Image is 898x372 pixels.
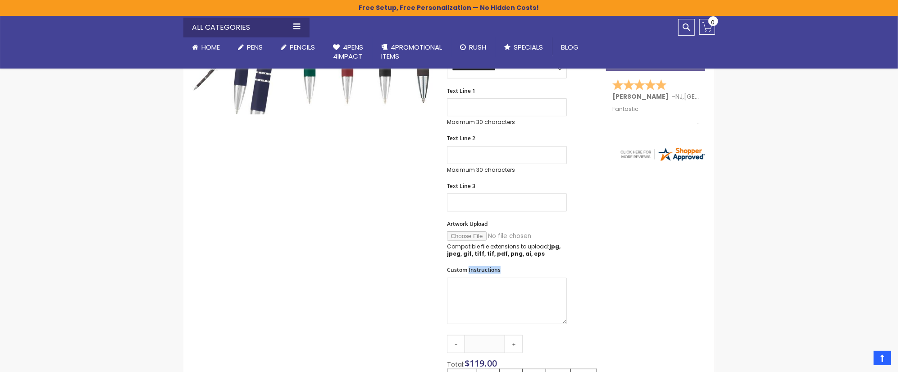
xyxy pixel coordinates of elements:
a: Blog [552,37,588,57]
span: Text Line 2 [447,134,475,142]
span: [PERSON_NAME] [612,92,672,101]
span: 0 [711,18,715,27]
span: NJ [675,92,683,101]
span: Text Line 3 [447,182,475,190]
span: Pencils [290,42,315,52]
strong: jpg, jpeg, gif, tiff, tif, pdf, png, ai, eps [447,243,561,257]
p: Compatible file extensions to upload: [447,243,567,257]
a: 0 [699,19,715,35]
iframe: Reseñas de Clientes en Google [824,348,898,372]
a: Home [183,37,229,57]
span: 4Pens 4impact [333,42,364,61]
p: Maximum 30 characters [447,166,567,174]
span: Home [202,42,220,52]
a: Pens [229,37,272,57]
a: - [447,335,465,353]
div: Custom Soft Touch® Metal Pens with Stylus - Special Offer [192,63,219,91]
span: Total: [447,360,465,369]
a: Rush [451,37,496,57]
a: Pencils [272,37,324,57]
span: Specials [514,42,543,52]
img: 4pens.com widget logo [619,146,706,162]
p: Maximum 30 characters [447,119,567,126]
div: All Categories [183,18,310,37]
span: [GEOGRAPHIC_DATA] [684,92,750,101]
span: 119.00 [470,357,497,369]
span: $ [465,357,497,369]
span: Rush [470,42,487,52]
span: Pens [247,42,263,52]
span: Custom Instructions [447,266,501,274]
span: 4PROMOTIONAL ITEMS [382,42,442,61]
span: - , [672,92,750,101]
a: + [505,335,523,353]
div: Fantastic [612,106,700,125]
a: 4PROMOTIONALITEMS [373,37,451,67]
a: 4pens.com certificate URL [619,156,706,164]
img: Custom Soft Touch® Metal Pens with Stylus - Special Offer [192,64,219,91]
span: Text Line 1 [447,87,475,95]
a: Specials [496,37,552,57]
span: Blog [561,42,579,52]
span: Artwork Upload [447,220,488,228]
a: 4Pens4impact [324,37,373,67]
